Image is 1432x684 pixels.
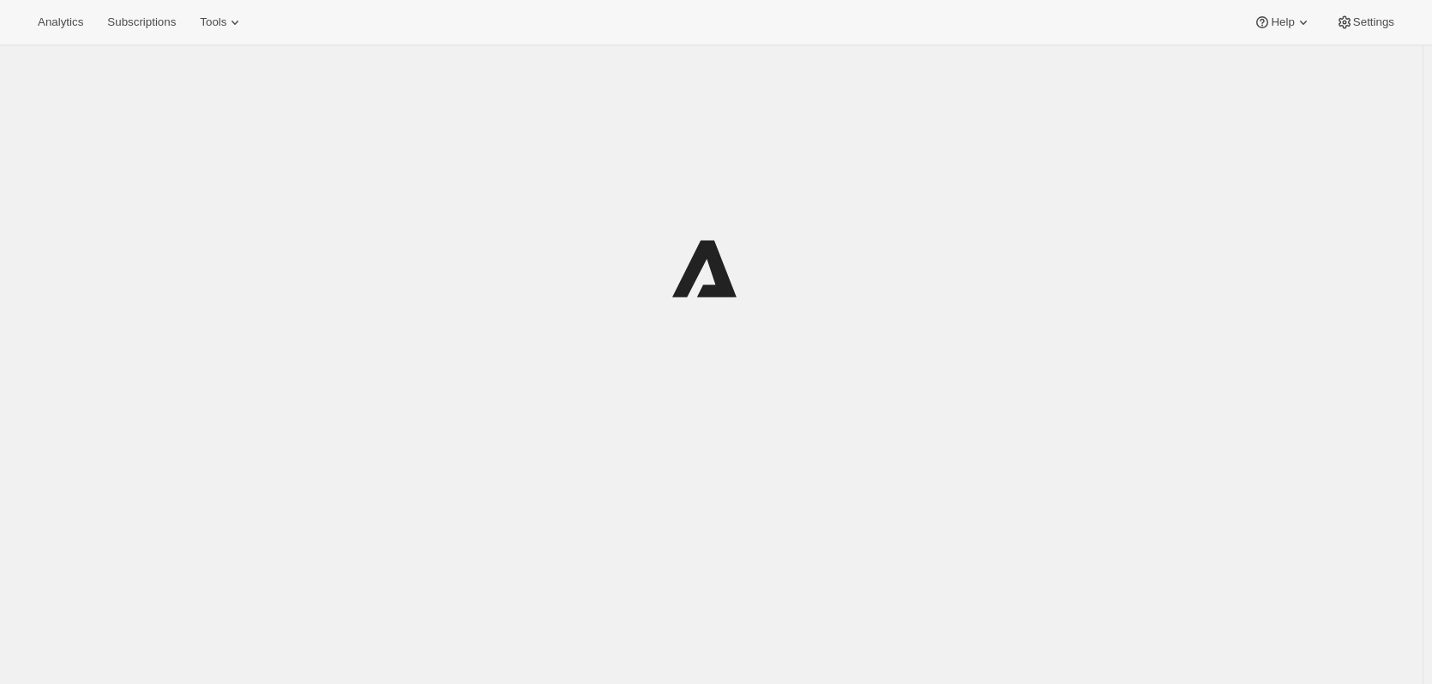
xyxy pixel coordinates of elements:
[107,15,176,29] span: Subscriptions
[200,15,226,29] span: Tools
[97,10,186,34] button: Subscriptions
[1243,10,1321,34] button: Help
[190,10,254,34] button: Tools
[27,10,93,34] button: Analytics
[1271,15,1294,29] span: Help
[1326,10,1405,34] button: Settings
[1353,15,1394,29] span: Settings
[38,15,83,29] span: Analytics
